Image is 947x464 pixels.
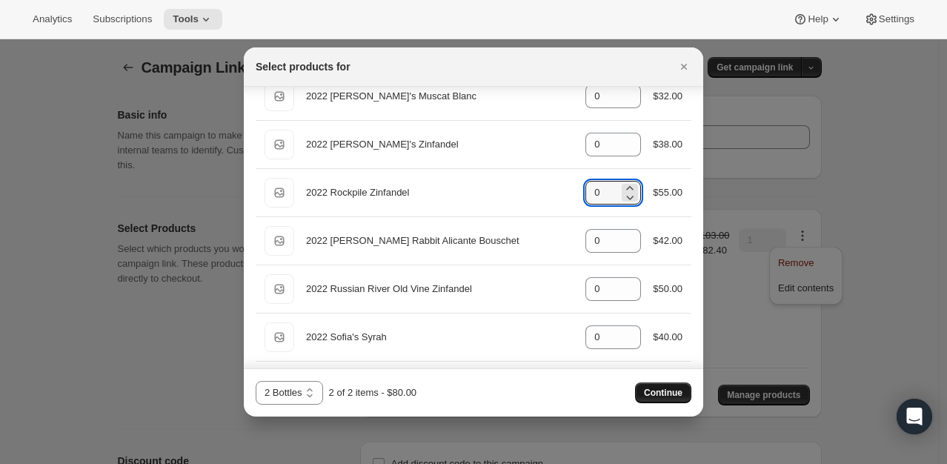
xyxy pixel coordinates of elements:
div: $38.00 [653,137,682,152]
div: $42.00 [653,233,682,248]
button: Close [674,56,694,77]
div: 2022 [PERSON_NAME]'s Zinfandel [306,137,574,152]
button: Settings [855,9,923,30]
div: $40.00 [653,330,682,345]
div: $55.00 [653,185,682,200]
button: Analytics [24,9,81,30]
span: Continue [644,387,682,399]
h2: Select products for [256,59,350,74]
span: Help [808,13,828,25]
div: 2022 [PERSON_NAME]'s Muscat Blanc [306,89,574,104]
div: 2022 Rockpile Zinfandel [306,185,574,200]
span: Subscriptions [93,13,152,25]
button: Tools [164,9,222,30]
span: Settings [879,13,914,25]
div: $32.00 [653,89,682,104]
span: Analytics [33,13,72,25]
div: 2022 Sofia's Syrah [306,330,574,345]
button: Help [784,9,851,30]
button: Continue [635,382,691,403]
div: 2022 Russian River Old Vine Zinfandel [306,282,574,296]
div: Open Intercom Messenger [897,399,932,434]
div: 2 of 2 items - $80.00 [329,385,417,400]
button: Subscriptions [84,9,161,30]
span: Tools [173,13,199,25]
div: 2022 [PERSON_NAME] Rabbit Alicante Bouschet [306,233,574,248]
div: $50.00 [653,282,682,296]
